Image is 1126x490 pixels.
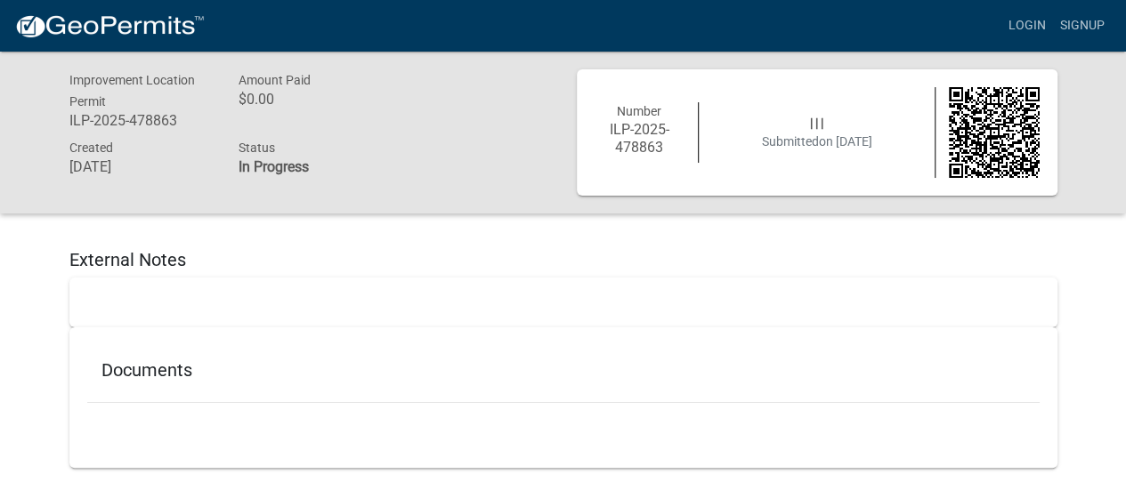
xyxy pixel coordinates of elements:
[595,121,685,155] h6: ILP-2025-478863
[1001,9,1053,43] a: Login
[617,104,661,118] span: Number
[238,141,274,155] span: Status
[810,116,823,130] span: | | |
[69,249,1057,270] h5: External Notes
[69,141,113,155] span: Created
[1053,9,1112,43] a: Signup
[69,158,212,175] h6: [DATE]
[762,134,872,149] span: Submitted on [DATE]
[69,73,195,108] span: Improvement Location Permit
[238,91,380,108] h6: $0.00
[69,112,212,129] h6: ILP-2025-478863
[101,359,1025,381] h5: Documents
[949,87,1040,178] img: QR code
[238,73,310,87] span: Amount Paid
[238,158,308,175] strong: In Progress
